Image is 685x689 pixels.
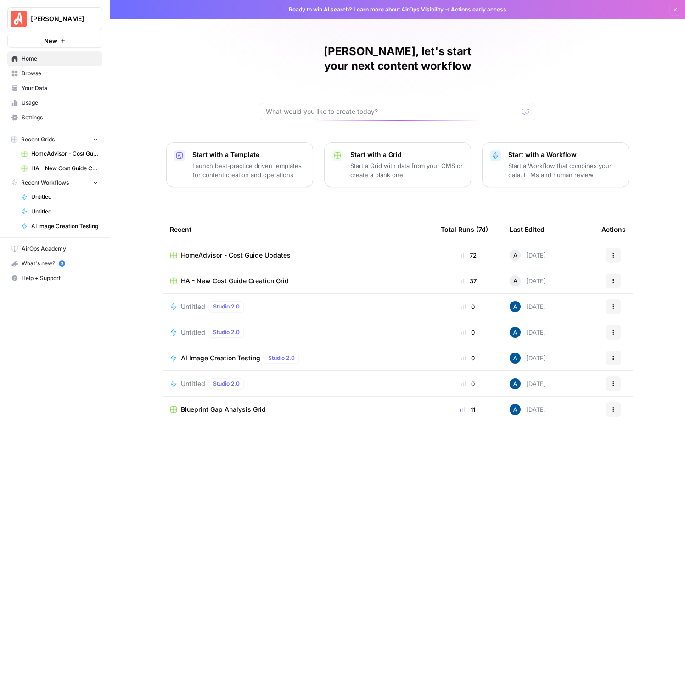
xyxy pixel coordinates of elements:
[170,405,426,414] a: Blueprint Gap Analysis Grid
[441,251,495,260] div: 72
[17,204,102,219] a: Untitled
[510,353,521,364] img: he81ibor8lsei4p3qvg4ugbvimgp
[510,301,546,312] div: [DATE]
[170,217,426,242] div: Recent
[22,245,98,253] span: AirOps Academy
[510,275,546,286] div: [DATE]
[7,66,102,81] a: Browse
[31,14,86,23] span: [PERSON_NAME]
[170,327,426,338] a: UntitledStudio 2.0
[7,34,102,48] button: New
[7,133,102,146] button: Recent Grids
[350,161,463,179] p: Start a Grid with data from your CMS or create a blank one
[510,301,521,312] img: he81ibor8lsei4p3qvg4ugbvimgp
[7,95,102,110] a: Usage
[7,110,102,125] a: Settings
[17,190,102,204] a: Untitled
[170,378,426,389] a: UntitledStudio 2.0
[510,327,521,338] img: he81ibor8lsei4p3qvg4ugbvimgp
[510,217,545,242] div: Last Edited
[22,274,98,282] span: Help + Support
[441,379,495,388] div: 0
[510,404,521,415] img: he81ibor8lsei4p3qvg4ugbvimgp
[508,161,621,179] p: Start a Workflow that combines your data, LLMs and human review
[170,251,426,260] a: HomeAdvisor - Cost Guide Updates
[22,69,98,78] span: Browse
[7,176,102,190] button: Recent Workflows
[22,113,98,122] span: Settings
[170,276,426,286] a: HA - New Cost Guide Creation Grid
[17,146,102,161] a: HomeAdvisor - Cost Guide Updates
[289,6,444,14] span: Ready to win AI search? about AirOps Visibility
[181,276,289,286] span: HA - New Cost Guide Creation Grid
[451,6,506,14] span: Actions early access
[170,353,426,364] a: AI Image Creation TestingStudio 2.0
[181,405,266,414] span: Blueprint Gap Analysis Grid
[508,150,621,159] p: Start with a Workflow
[213,328,240,336] span: Studio 2.0
[192,161,305,179] p: Launch best-practice driven templates for content creation and operations
[441,328,495,337] div: 0
[31,164,98,173] span: HA - New Cost Guide Creation Grid
[510,353,546,364] div: [DATE]
[181,379,205,388] span: Untitled
[31,222,98,230] span: AI Image Creation Testing
[11,11,27,27] img: Angi Logo
[441,405,495,414] div: 11
[513,251,517,260] span: A
[7,51,102,66] a: Home
[268,354,295,362] span: Studio 2.0
[601,217,626,242] div: Actions
[441,276,495,286] div: 37
[7,7,102,30] button: Workspace: Angi
[510,250,546,261] div: [DATE]
[7,256,102,271] button: What's new? 5
[22,84,98,92] span: Your Data
[44,36,57,45] span: New
[510,378,521,389] img: he81ibor8lsei4p3qvg4ugbvimgp
[192,150,305,159] p: Start with a Template
[61,261,63,266] text: 5
[21,179,69,187] span: Recent Workflows
[260,44,535,73] h1: [PERSON_NAME], let's start your next content workflow
[181,353,260,363] span: AI Image Creation Testing
[441,302,495,311] div: 0
[510,404,546,415] div: [DATE]
[31,207,98,216] span: Untitled
[441,353,495,363] div: 0
[213,380,240,388] span: Studio 2.0
[181,302,205,311] span: Untitled
[354,6,384,13] a: Learn more
[170,301,426,312] a: UntitledStudio 2.0
[166,142,313,187] button: Start with a TemplateLaunch best-practice driven templates for content creation and operations
[22,99,98,107] span: Usage
[441,217,488,242] div: Total Runs (7d)
[266,107,518,116] input: What would you like to create today?
[7,271,102,286] button: Help + Support
[510,327,546,338] div: [DATE]
[181,328,205,337] span: Untitled
[324,142,471,187] button: Start with a GridStart a Grid with data from your CMS or create a blank one
[31,193,98,201] span: Untitled
[513,276,517,286] span: A
[213,302,240,311] span: Studio 2.0
[510,378,546,389] div: [DATE]
[350,150,463,159] p: Start with a Grid
[8,257,102,270] div: What's new?
[17,161,102,176] a: HA - New Cost Guide Creation Grid
[59,260,65,267] a: 5
[31,150,98,158] span: HomeAdvisor - Cost Guide Updates
[181,251,291,260] span: HomeAdvisor - Cost Guide Updates
[7,241,102,256] a: AirOps Academy
[7,81,102,95] a: Your Data
[482,142,629,187] button: Start with a WorkflowStart a Workflow that combines your data, LLMs and human review
[21,135,55,144] span: Recent Grids
[22,55,98,63] span: Home
[17,219,102,234] a: AI Image Creation Testing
